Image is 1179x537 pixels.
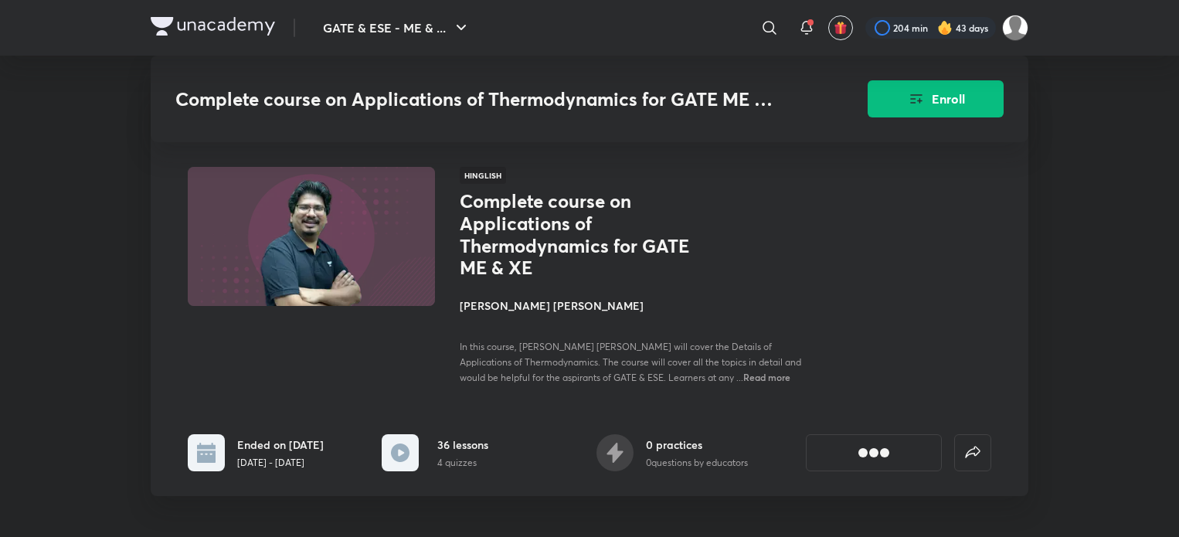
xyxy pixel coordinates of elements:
[460,190,712,279] h1: Complete course on Applications of Thermodynamics for GATE ME & XE
[743,371,790,383] span: Read more
[646,437,748,453] h6: 0 practices
[314,12,480,43] button: GATE & ESE - ME & ...
[237,437,324,453] h6: Ended on [DATE]
[460,341,801,383] span: In this course, [PERSON_NAME] [PERSON_NAME] will cover the Details of Applications of Thermodynam...
[828,15,853,40] button: avatar
[646,456,748,470] p: 0 questions by educators
[151,17,275,39] a: Company Logo
[437,437,488,453] h6: 36 lessons
[460,167,506,184] span: Hinglish
[175,88,780,110] h3: Complete course on Applications of Thermodynamics for GATE ME & XE
[185,165,437,308] img: Thumbnail
[806,434,942,471] button: [object Object]
[834,21,848,35] img: avatar
[151,17,275,36] img: Company Logo
[460,297,806,314] h4: [PERSON_NAME] [PERSON_NAME]
[868,80,1004,117] button: Enroll
[937,20,953,36] img: streak
[237,456,324,470] p: [DATE] - [DATE]
[954,434,991,471] button: false
[437,456,488,470] p: 4 quizzes
[1002,15,1028,41] img: Abhay Raj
